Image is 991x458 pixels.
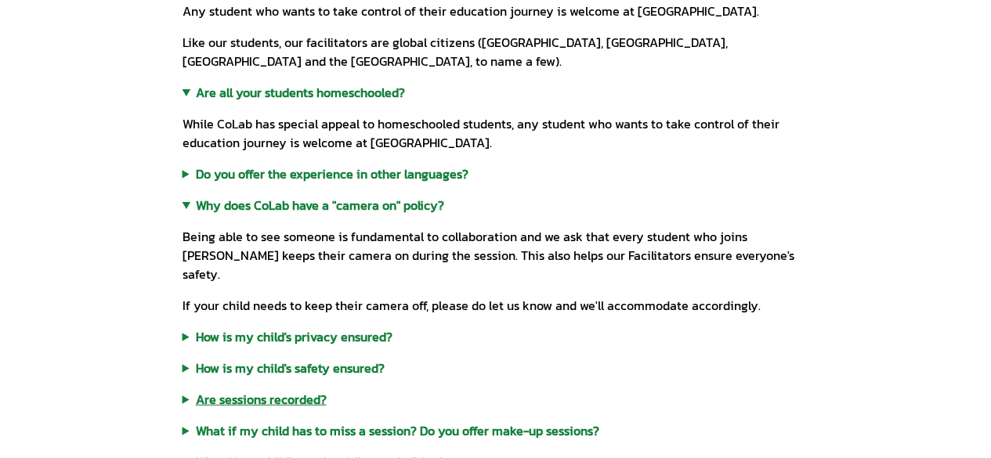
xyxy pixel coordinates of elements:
[183,227,809,283] p: Being able to see someone is fundamental to collaboration and we ask that every student who joins...
[183,2,809,20] p: Any student who wants to take control of their education journey is welcome at [GEOGRAPHIC_DATA].
[183,327,809,346] summary: How is my child's privacy ensured?
[183,164,809,183] summary: Do you offer the experience in other languages?
[183,196,809,215] summary: Why does CoLab have a "camera on" policy?
[183,296,809,315] p: If your child needs to keep their camera off, please do let us know and we'll accommodate accordi...
[183,33,809,70] p: Like our students, our facilitators are global citizens ([GEOGRAPHIC_DATA], [GEOGRAPHIC_DATA], [G...
[183,390,809,409] summary: Are sessions recorded?
[183,359,809,377] summary: How is my child's safety ensured?
[183,421,809,440] summary: What if my child has to miss a session? Do you offer make-up sessions?
[183,83,809,102] summary: Are all your students homeschooled?
[183,114,809,152] p: While CoLab has special appeal to homeschooled students, any student who wants to take control of...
